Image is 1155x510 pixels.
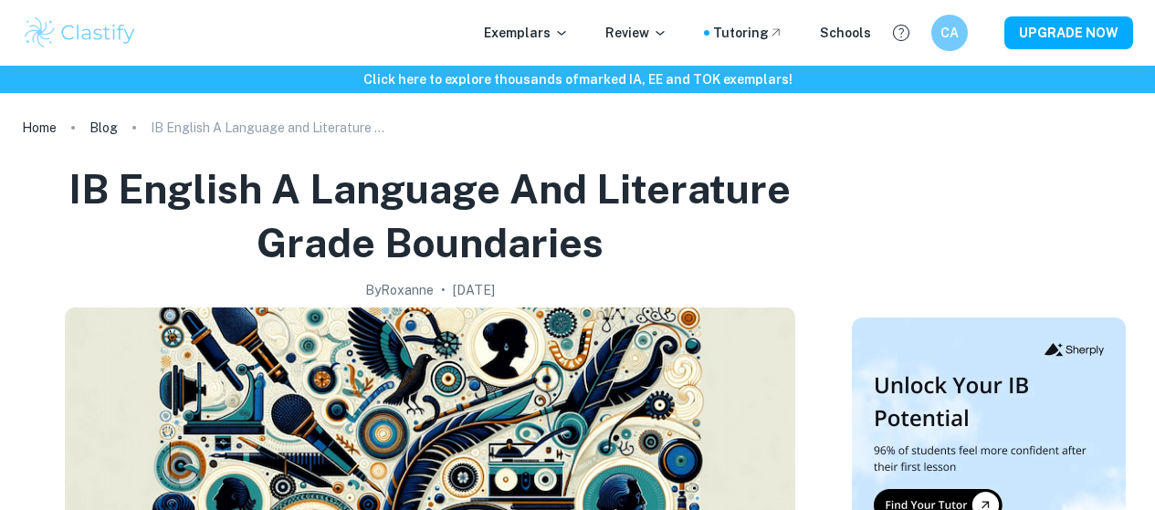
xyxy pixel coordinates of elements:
[365,280,434,300] h2: By Roxanne
[441,280,446,300] p: •
[886,17,917,48] button: Help and Feedback
[484,23,569,43] p: Exemplars
[940,23,961,43] h6: CA
[4,69,1151,89] h6: Click here to explore thousands of marked IA, EE and TOK exemplars !
[151,118,388,138] p: IB English A Language and Literature Grade Boundaries
[713,23,783,43] a: Tutoring
[1004,16,1133,49] button: UPGRADE NOW
[89,115,118,141] a: Blog
[820,23,871,43] a: Schools
[453,280,495,300] h2: [DATE]
[931,15,968,51] button: CA
[22,15,138,51] img: Clastify logo
[29,162,830,269] h1: IB English A Language and Literature Grade Boundaries
[22,115,57,141] a: Home
[605,23,667,43] p: Review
